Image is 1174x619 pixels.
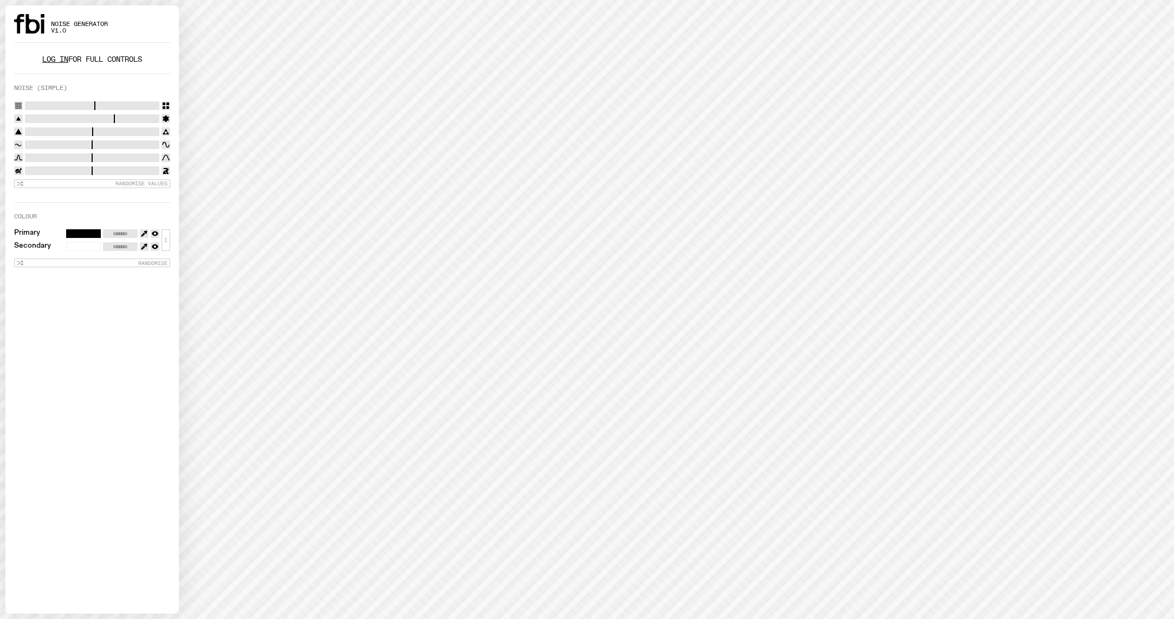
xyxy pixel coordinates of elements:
label: Colour [14,214,37,220]
p: for full controls [14,56,170,63]
span: Randomise Values [115,180,167,186]
button: Randomise [14,259,170,267]
button: ↕ [162,229,170,251]
span: Randomise [138,260,167,266]
span: Noise Generator [51,21,108,27]
label: Secondary [14,242,51,251]
span: v1.0 [51,28,108,34]
a: Log in [42,54,68,65]
button: Randomise Values [14,179,170,188]
label: Noise (Simple) [14,85,67,91]
label: Primary [14,229,40,238]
